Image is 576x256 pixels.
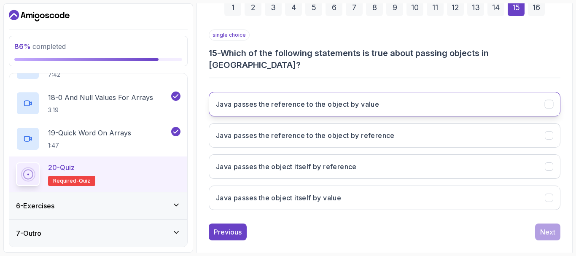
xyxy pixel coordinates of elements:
[209,30,250,40] p: single choice
[14,42,66,51] span: completed
[14,42,31,51] span: 86 %
[216,193,341,203] h3: Java passes the object itself by value
[48,141,131,150] p: 1:47
[9,220,187,247] button: 7-Outro
[214,227,242,237] div: Previous
[209,224,247,240] button: Previous
[9,192,187,219] button: 6-Exercises
[16,162,180,186] button: 20-QuizRequired-quiz
[209,123,560,148] button: Java passes the reference to the object by reference
[535,224,560,240] button: Next
[16,201,54,211] h3: 6 - Exercises
[48,92,153,102] p: 18 - 0 And Null Values For Arrays
[48,106,153,114] p: 3:19
[209,92,560,116] button: Java passes the reference to the object by value
[53,178,79,184] span: Required-
[209,47,560,71] h3: 15 - Which of the following statements is true about passing objects in [GEOGRAPHIC_DATA]?
[216,99,379,109] h3: Java passes the reference to the object by value
[16,228,41,238] h3: 7 - Outro
[9,9,70,22] a: Dashboard
[48,128,131,138] p: 19 - Quick Word On Arrays
[16,92,180,115] button: 18-0 And Null Values For Arrays3:19
[216,130,395,140] h3: Java passes the reference to the object by reference
[48,162,75,172] p: 20 - Quiz
[216,162,357,172] h3: Java passes the object itself by reference
[209,154,560,179] button: Java passes the object itself by reference
[16,127,180,151] button: 19-Quick Word On Arrays1:47
[209,186,560,210] button: Java passes the object itself by value
[79,178,90,184] span: quiz
[540,227,555,237] div: Next
[48,70,80,79] p: 7:42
